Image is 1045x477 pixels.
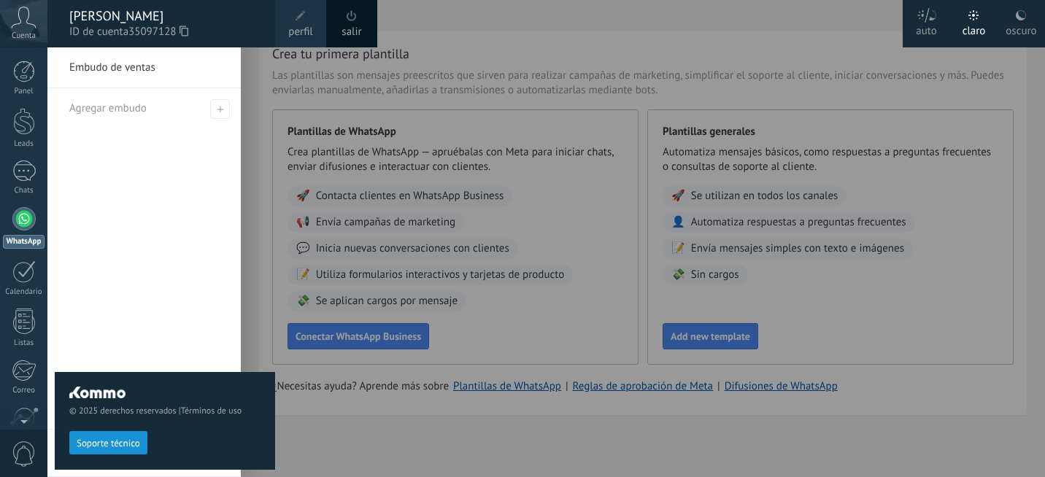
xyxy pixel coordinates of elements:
a: Soporte técnico [69,437,147,448]
span: perfil [288,24,312,40]
div: Correo [3,386,45,395]
button: Soporte técnico [69,431,147,454]
div: [PERSON_NAME] [69,8,261,24]
div: Chats [3,186,45,195]
div: Listas [3,338,45,348]
a: Todos los leads [47,430,241,477]
div: claro [963,9,986,47]
div: auto [916,9,937,47]
div: Leads [3,139,45,149]
div: WhatsApp [3,235,45,249]
div: oscuro [1006,9,1036,47]
a: Términos de uso [181,406,242,416]
span: © 2025 derechos reservados | [69,406,261,416]
span: 35097128 [128,24,188,40]
span: Cuenta [12,31,36,41]
a: salir [342,24,361,40]
span: ID de cuenta [69,24,261,40]
span: Soporte técnico [77,438,140,449]
div: Panel [3,87,45,96]
div: Calendario [3,287,45,297]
